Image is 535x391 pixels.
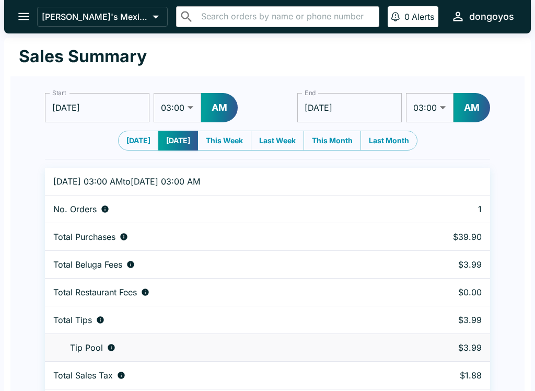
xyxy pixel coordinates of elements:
button: [PERSON_NAME]'s Mexican Food [37,7,168,27]
p: $0.00 [402,287,482,297]
p: Total Purchases [53,232,115,242]
button: [DATE] [118,131,159,151]
p: No. Orders [53,204,97,214]
button: open drawer [10,3,37,30]
p: 1 [402,204,482,214]
p: $3.99 [402,259,482,270]
button: This Week [197,131,251,151]
p: 0 [404,11,410,22]
button: Last Month [360,131,417,151]
p: [PERSON_NAME]'s Mexican Food [42,11,148,22]
button: Last Week [251,131,304,151]
label: End [305,88,316,97]
p: Tip Pool [70,342,103,353]
button: AM [201,93,238,122]
p: Total Restaurant Fees [53,287,137,297]
p: Total Sales Tax [53,370,113,381]
p: Total Tips [53,315,92,325]
p: $1.88 [402,370,482,381]
button: dongoyos [447,5,518,28]
div: dongoyos [469,10,514,23]
div: Combined individual and pooled tips [53,315,385,325]
div: Sales tax paid by diners [53,370,385,381]
p: [DATE] 03:00 AM to [DATE] 03:00 AM [53,176,385,187]
p: $3.99 [402,315,482,325]
button: This Month [304,131,361,151]
div: Fees paid by diners to Beluga [53,259,385,270]
p: $39.90 [402,232,482,242]
input: Choose date, selected date is Oct 6, 2025 [45,93,149,122]
div: Aggregate order subtotals [53,232,385,242]
div: Fees paid by diners to restaurant [53,287,385,297]
div: Number of orders placed [53,204,385,214]
label: Start [52,88,66,97]
p: Total Beluga Fees [53,259,122,270]
h1: Sales Summary [19,46,147,67]
p: $3.99 [402,342,482,353]
input: Search orders by name or phone number [198,9,375,24]
p: Alerts [412,11,434,22]
button: [DATE] [158,131,198,151]
button: AM [453,93,490,122]
input: Choose date, selected date is Oct 7, 2025 [297,93,402,122]
div: Tips unclaimed by a waiter [53,342,385,353]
